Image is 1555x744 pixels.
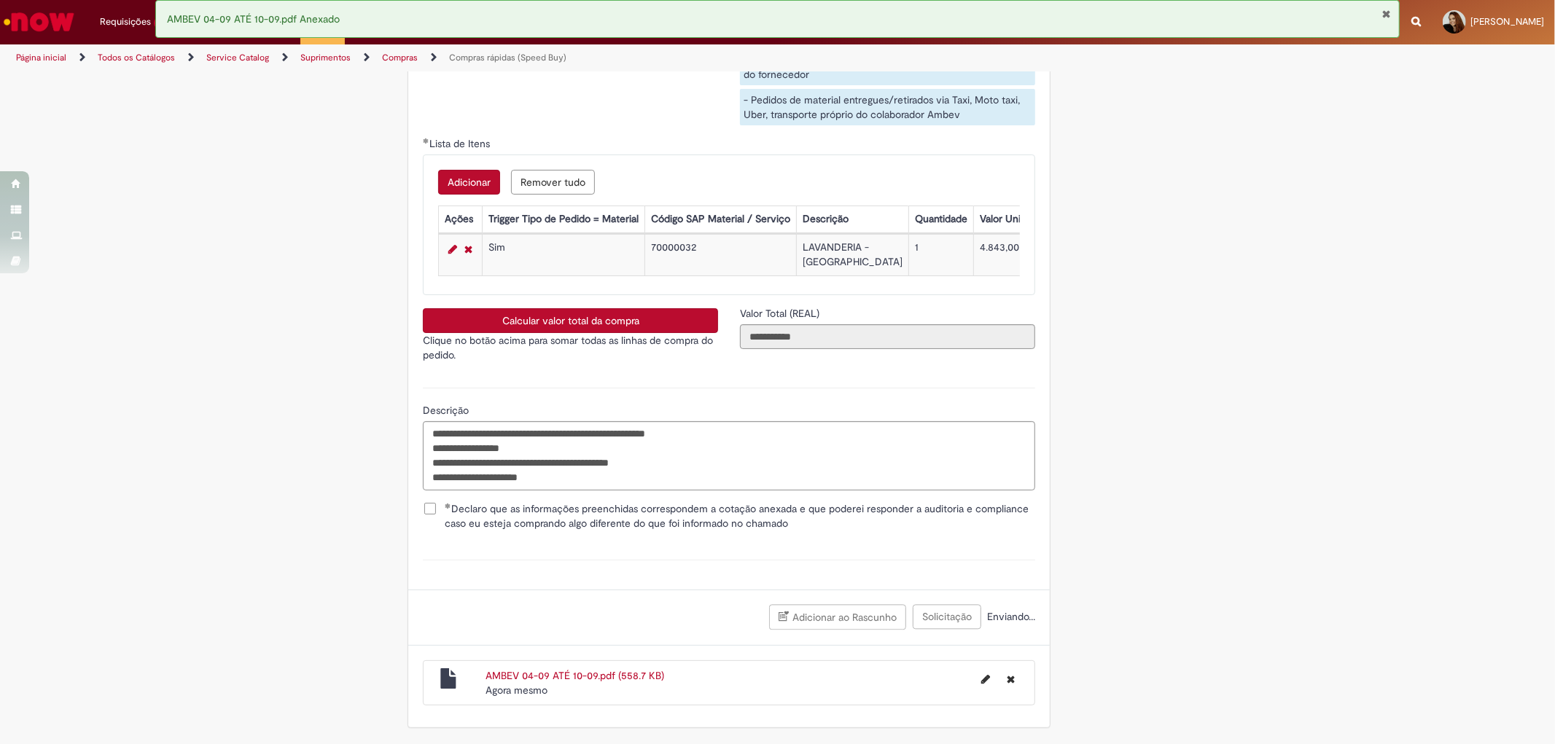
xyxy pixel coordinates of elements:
td: 1 [909,235,974,276]
th: Quantidade [909,206,974,233]
button: Calcular valor total da compra [423,308,718,333]
a: Compras rápidas (Speed Buy) [449,52,566,63]
img: ServiceNow [1,7,77,36]
button: Add a row for Lista de Itens [438,170,500,195]
span: Obrigatório Preenchido [445,503,451,509]
span: Enviando... [984,610,1035,623]
ul: Trilhas de página [11,44,1026,71]
td: LAVANDERIA - [GEOGRAPHIC_DATA] [797,235,909,276]
a: AMBEV 04-09 ATÉ 10-09.pdf (558.7 KB) [486,669,664,682]
button: Excluir AMBEV 04-09 ATÉ 10-09.pdf [998,668,1024,692]
button: Remove all rows for Lista de Itens [511,170,595,195]
a: Suprimentos [300,52,351,63]
span: AMBEV 04-09 ATÉ 10-09.pdf Anexado [167,12,340,26]
input: Valor Total (REAL) [740,324,1035,349]
a: Editar Linha 1 [445,240,461,258]
button: Editar nome de arquivo AMBEV 04-09 ATÉ 10-09.pdf [973,668,999,692]
span: [PERSON_NAME] [1470,15,1544,28]
span: Somente leitura - Valor Total (REAL) [740,307,822,320]
button: Fechar Notificação [1382,8,1392,20]
div: - Pedidos de material entregues/retirados via Taxi, Moto taxi, Uber, transporte próprio do colabo... [740,89,1035,125]
span: Obrigatório Preenchido [423,138,429,144]
a: Todos os Catálogos [98,52,175,63]
label: Somente leitura - Valor Total (REAL) [740,306,822,321]
span: Lista de Itens [429,137,493,150]
td: 70000032 [645,235,797,276]
a: Service Catalog [206,52,269,63]
span: Descrição [423,404,472,417]
th: Trigger Tipo de Pedido = Material [483,206,645,233]
a: Remover linha 1 [461,240,476,258]
th: Código SAP Material / Serviço [645,206,797,233]
th: Ações [439,206,483,233]
td: Sim [483,235,645,276]
span: Declaro que as informações preenchidas correspondem a cotação anexada e que poderei responder a a... [445,501,1035,530]
textarea: Descrição [423,421,1035,490]
span: 2 [154,17,166,29]
a: Compras [382,52,418,63]
th: Descrição [797,206,909,233]
td: 4.843,00 [974,235,1048,276]
a: Página inicial [16,52,66,63]
span: Agora mesmo [486,684,547,697]
span: Requisições [100,15,151,29]
th: Valor Unitário [974,206,1048,233]
p: Clique no botão acima para somar todas as linhas de compra do pedido. [423,333,718,362]
time: 29/09/2025 12:48:45 [486,684,547,697]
